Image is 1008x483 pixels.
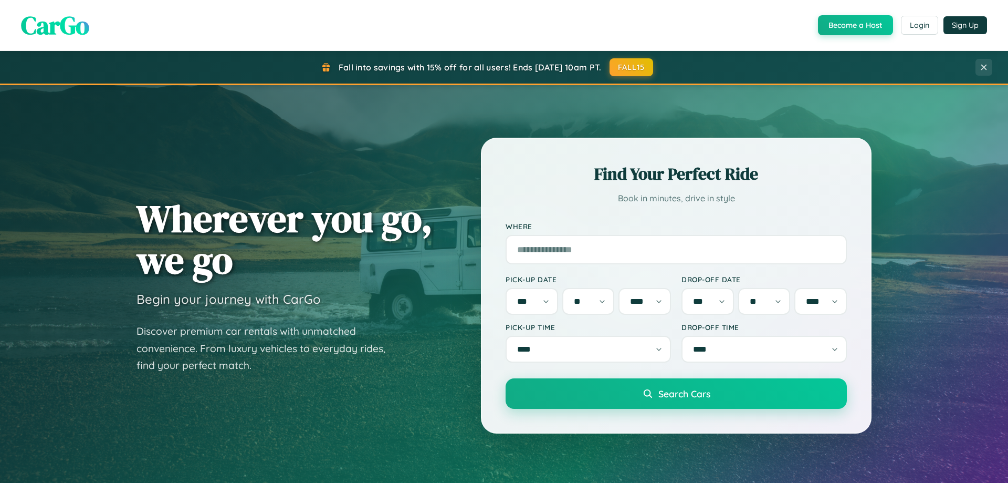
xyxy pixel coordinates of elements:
label: Pick-up Time [506,323,671,332]
label: Drop-off Time [681,323,847,332]
h1: Wherever you go, we go [136,198,433,281]
h3: Begin your journey with CarGo [136,291,321,307]
h2: Find Your Perfect Ride [506,162,847,186]
label: Where [506,222,847,231]
span: Search Cars [658,388,710,399]
button: Search Cars [506,378,847,409]
label: Drop-off Date [681,275,847,284]
button: FALL15 [610,58,654,76]
span: CarGo [21,8,89,43]
button: Become a Host [818,15,893,35]
button: Login [901,16,938,35]
span: Fall into savings with 15% off for all users! Ends [DATE] 10am PT. [339,62,602,73]
p: Book in minutes, drive in style [506,191,847,206]
button: Sign Up [943,16,987,34]
p: Discover premium car rentals with unmatched convenience. From luxury vehicles to everyday rides, ... [136,323,399,374]
label: Pick-up Date [506,275,671,284]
